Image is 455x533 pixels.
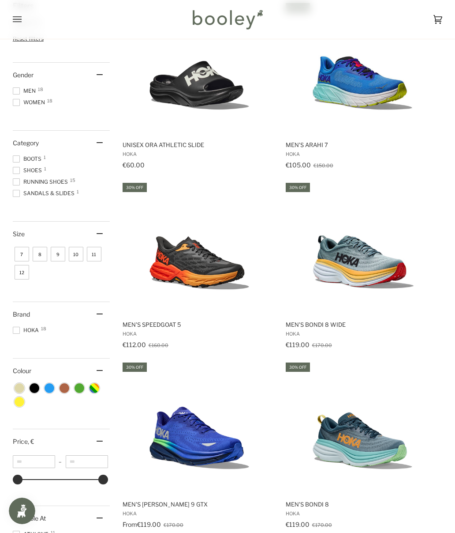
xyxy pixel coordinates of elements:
span: €150.00 [313,163,333,169]
span: 1 [44,155,46,159]
span: €160.00 [149,342,168,348]
span: 15 [70,178,75,182]
a: Men's Arahi 7 [284,2,441,172]
span: Size [13,230,25,238]
a: Men's Clifton 9 GTX [121,361,278,531]
span: Price [13,438,34,445]
span: €119.00 [286,341,310,348]
img: Hoka Unisex Ora Athletic Slide Varsity Black / White - Booley Galway [133,2,265,134]
span: Unisex Ora Athletic Slide [123,141,276,149]
span: Gender [13,71,34,79]
span: €112.00 [123,341,146,348]
div: 30% off [123,363,147,372]
span: Colour: Multicolour [90,383,99,393]
span: Men's Bondi 8 Wide [286,321,440,329]
span: Men's Speedgoat 5 [123,321,276,329]
span: Size: 7 [15,247,29,261]
span: Men [13,87,38,95]
span: Boots [13,155,44,163]
a: Men's Bondi 8 Wide [284,181,441,352]
iframe: Button to open loyalty program pop-up [9,498,35,524]
a: Men's Bondi 8 [284,361,441,531]
span: 18 [41,326,46,331]
img: Hoka Men's Arahi 7 Virtual Blue / Cerise - Booley Galway [296,2,429,134]
span: Hoka [286,331,440,337]
div: 30% off [123,183,147,192]
span: Running Shoes [13,178,71,186]
span: €119.00 [137,521,161,528]
span: €170.00 [164,522,183,528]
span: Size: 8 [33,247,47,261]
span: €170.00 [312,522,332,528]
span: Colour [13,367,38,374]
span: Category [13,139,39,147]
span: Size: 11 [87,247,101,261]
div: 30% off [286,363,310,372]
a: Unisex Ora Athletic Slide [121,2,278,172]
span: Colour: Black [30,383,39,393]
span: Size: 9 [51,247,65,261]
span: Colour: Brown [60,383,69,393]
img: Hoka Men's Bondi 8 Real Teal / Shadow - Booley Galway [296,361,429,494]
span: Men's [PERSON_NAME] 9 GTX [123,500,276,508]
span: Hoka [13,326,41,334]
span: 18 [38,87,43,91]
span: Hoka [286,510,440,517]
span: Size: 10 [69,247,83,261]
span: Colour: Blue [45,383,54,393]
span: Size: 12 [15,265,29,280]
img: Hoka Men's Clifton 9 GTX Dazzling Blue / Evening Sky - Booley Galway [133,361,265,494]
span: 18 [47,98,52,103]
span: From [123,521,137,528]
a: Men's Speedgoat 5 [121,181,278,352]
span: Hoka [123,331,276,337]
span: , € [28,438,34,445]
span: 1 [44,166,46,171]
span: Sandals & Slides [13,189,77,197]
span: Hoka [286,151,440,157]
span: Women [13,98,48,106]
span: Shoes [13,166,45,174]
span: Hoka [123,510,276,517]
span: Men's Arahi 7 [286,141,440,149]
img: Booley [189,7,266,32]
span: Colour: Green [75,383,84,393]
span: Brand [13,310,30,318]
img: Hoka Men's Bondi 8 Wide Goblin Blue / Mountain Spring - Booley Galway [296,181,429,314]
span: 1 [77,189,79,194]
span: Hoka [123,151,276,157]
div: 30% off [286,183,310,192]
span: €170.00 [312,342,332,348]
span: – [55,458,66,465]
span: €60.00 [123,161,145,169]
span: Colour: Beige [15,383,24,393]
span: €119.00 [286,521,310,528]
span: Men's Bondi 8 [286,500,440,508]
span: Colour: Yellow [15,397,24,407]
span: €105.00 [286,161,311,169]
